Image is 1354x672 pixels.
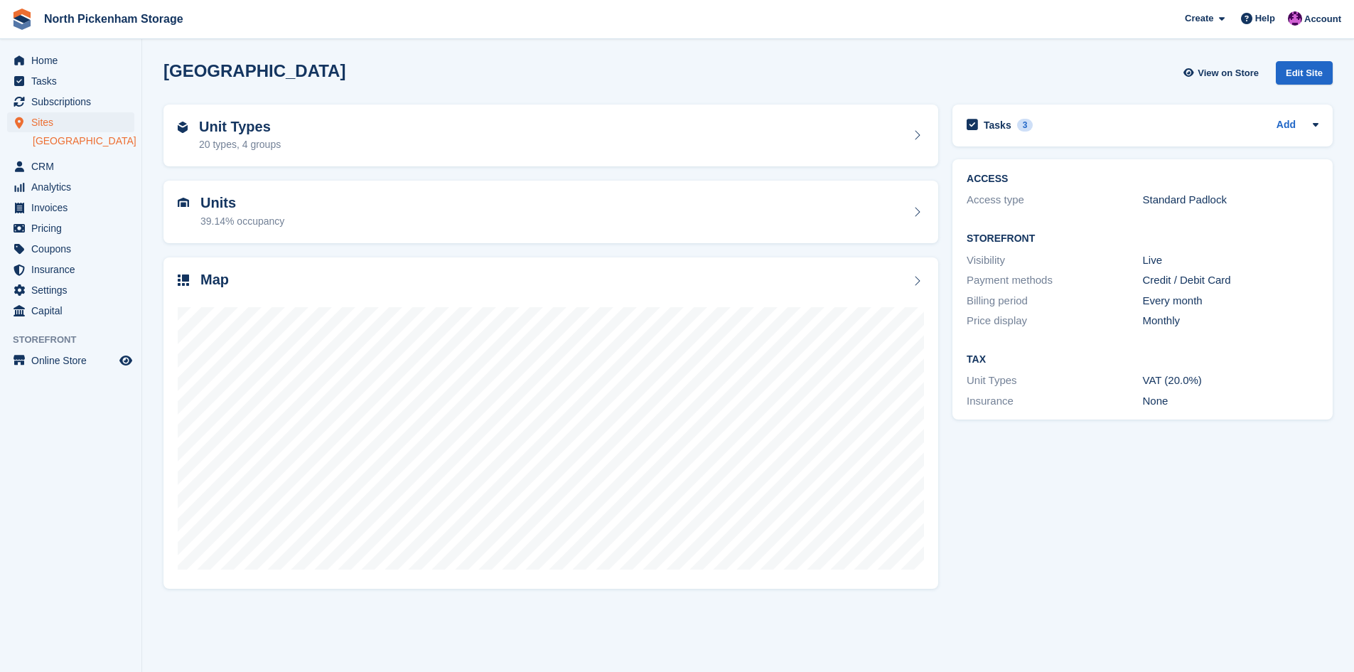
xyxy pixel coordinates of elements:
[7,301,134,321] a: menu
[163,61,345,80] h2: [GEOGRAPHIC_DATA]
[7,260,134,279] a: menu
[1181,61,1264,85] a: View on Store
[7,71,134,91] a: menu
[31,177,117,197] span: Analytics
[31,301,117,321] span: Capital
[967,272,1142,289] div: Payment methods
[1276,61,1333,90] a: Edit Site
[7,239,134,259] a: menu
[33,134,134,148] a: [GEOGRAPHIC_DATA]
[967,192,1142,208] div: Access type
[967,174,1318,185] h2: ACCESS
[7,280,134,300] a: menu
[200,272,229,288] h2: Map
[199,119,281,135] h2: Unit Types
[1185,11,1213,26] span: Create
[178,198,189,208] img: unit-icn-7be61d7bf1b0ce9d3e12c5938cc71ed9869f7b940bace4675aadf7bd6d80202e.svg
[31,112,117,132] span: Sites
[1143,252,1318,269] div: Live
[31,260,117,279] span: Insurance
[31,351,117,370] span: Online Store
[199,137,281,152] div: 20 types, 4 groups
[1143,393,1318,410] div: None
[7,50,134,70] a: menu
[163,257,938,590] a: Map
[31,198,117,218] span: Invoices
[984,119,1011,132] h2: Tasks
[31,218,117,238] span: Pricing
[31,280,117,300] span: Settings
[31,71,117,91] span: Tasks
[967,354,1318,366] h2: Tax
[7,198,134,218] a: menu
[31,239,117,259] span: Coupons
[1288,11,1302,26] img: James Gulliver
[7,351,134,370] a: menu
[1277,117,1296,134] a: Add
[1143,373,1318,389] div: VAT (20.0%)
[967,233,1318,245] h2: Storefront
[200,195,284,211] h2: Units
[200,214,284,229] div: 39.14% occupancy
[1143,272,1318,289] div: Credit / Debit Card
[13,333,141,347] span: Storefront
[1276,61,1333,85] div: Edit Site
[11,9,33,30] img: stora-icon-8386f47178a22dfd0bd8f6a31ec36ba5ce8667c1dd55bd0f319d3a0aa187defe.svg
[178,122,188,133] img: unit-type-icn-2b2737a686de81e16bb02015468b77c625bbabd49415b5ef34ead5e3b44a266d.svg
[31,156,117,176] span: CRM
[163,181,938,243] a: Units 39.14% occupancy
[1017,119,1033,132] div: 3
[1255,11,1275,26] span: Help
[7,177,134,197] a: menu
[163,105,938,167] a: Unit Types 20 types, 4 groups
[1198,66,1259,80] span: View on Store
[7,92,134,112] a: menu
[1304,12,1341,26] span: Account
[117,352,134,369] a: Preview store
[31,50,117,70] span: Home
[7,156,134,176] a: menu
[967,313,1142,329] div: Price display
[1143,293,1318,309] div: Every month
[38,7,189,31] a: North Pickenham Storage
[178,274,189,286] img: map-icn-33ee37083ee616e46c38cad1a60f524a97daa1e2b2c8c0bc3eb3415660979fc1.svg
[967,393,1142,410] div: Insurance
[7,112,134,132] a: menu
[967,373,1142,389] div: Unit Types
[7,218,134,238] a: menu
[967,252,1142,269] div: Visibility
[1143,192,1318,208] div: Standard Padlock
[967,293,1142,309] div: Billing period
[1143,313,1318,329] div: Monthly
[31,92,117,112] span: Subscriptions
